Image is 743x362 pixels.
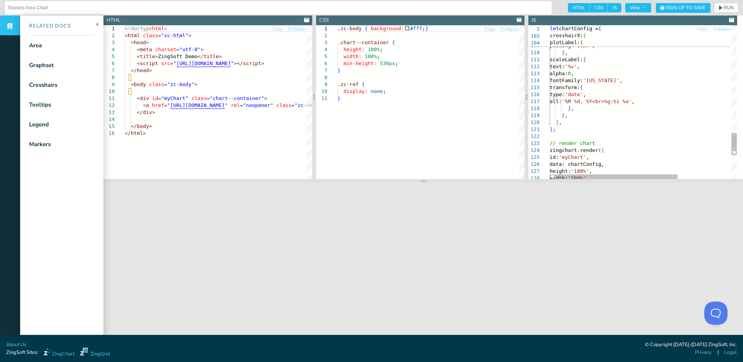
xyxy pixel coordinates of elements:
[131,67,137,73] span: </
[556,119,559,125] span: }
[371,88,383,94] span: none
[316,81,327,88] div: 9
[383,88,386,94] span: ;
[152,26,164,31] span: html
[571,71,574,76] span: ,
[219,53,222,59] span: >
[29,41,42,50] div: Area
[161,60,170,66] span: src
[714,3,738,12] button: RUN
[528,112,540,119] div: 119
[484,26,495,33] button: Copy
[316,25,327,32] div: 1
[29,81,57,90] div: Crosshairs
[103,130,115,137] div: 16
[580,40,583,45] span: {
[146,102,149,108] span: a
[8,2,549,14] input: Untitled Demo
[234,60,243,66] span: ></
[528,77,540,84] div: 114
[343,88,368,94] span: display:
[337,95,341,101] span: }
[550,40,580,45] span: plotLabel:
[695,349,712,356] a: Privacy
[103,53,115,60] div: 5
[316,32,327,39] div: 2
[158,33,161,38] span: =
[577,64,580,69] span: ,
[316,95,327,102] div: 11
[565,112,568,118] span: ,
[140,60,158,66] span: script
[143,33,158,38] span: class
[365,26,368,31] span: {
[316,60,327,67] div: 6
[550,26,559,31] span: let
[134,40,146,45] span: head
[528,126,540,133] div: 121
[149,81,164,87] span: class
[179,47,201,52] span: "utf-8"
[343,60,377,66] span: min-height:
[29,140,51,149] div: Markers
[107,17,120,24] div: HTML
[20,22,71,30] div: Related Docs
[137,95,140,101] span: <
[343,53,361,59] span: width:
[528,105,540,112] div: 118
[167,81,194,87] span: "zc-body"
[240,102,243,108] span: =
[198,53,204,59] span: </
[137,67,149,73] span: head
[164,102,167,108] span: =
[103,60,115,67] div: 6
[553,126,556,132] span: ;
[103,39,115,46] div: 3
[361,81,365,87] span: {
[528,26,540,33] span: 1
[645,341,737,349] div: © Copyright [DATE]-[DATE] ZingSoft, Inc.
[528,98,540,105] div: 117
[583,78,619,83] span: '[US_STATE]'
[528,33,540,40] span: 103
[568,71,571,76] span: 0
[103,74,115,81] div: 8
[149,123,152,129] span: >
[231,60,234,66] span: "
[264,95,267,101] span: >
[316,67,327,74] div: 7
[656,3,710,13] button: Sign Up to Save
[550,57,583,62] span: scaleLabel:
[316,88,327,95] div: 10
[131,81,134,87] span: <
[143,130,146,136] span: >
[191,95,206,101] span: class
[103,32,115,39] div: 2
[29,61,54,70] div: Graphset
[103,109,115,116] div: 13
[422,26,425,31] span: ;
[103,81,115,88] div: 9
[583,91,586,97] span: ,
[337,67,341,73] span: }
[188,33,191,38] span: >
[580,84,583,90] span: {
[288,27,306,31] span: Collapse
[176,47,179,52] span: =
[271,26,283,33] button: Copy
[717,349,719,356] span: |
[425,26,428,31] span: }
[210,95,264,101] span: "chart--container"
[550,98,562,104] span: all:
[380,47,383,52] span: ;
[155,53,158,59] span: >
[80,348,110,358] a: ZingGrid
[170,102,225,108] span: [URL][DOMAIN_NAME]
[528,119,540,126] div: 120
[164,26,167,31] span: >
[484,27,495,31] span: Copy
[6,341,26,348] a: About Us
[550,91,565,97] span: type:
[528,175,540,182] div: 128
[528,91,540,98] div: 116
